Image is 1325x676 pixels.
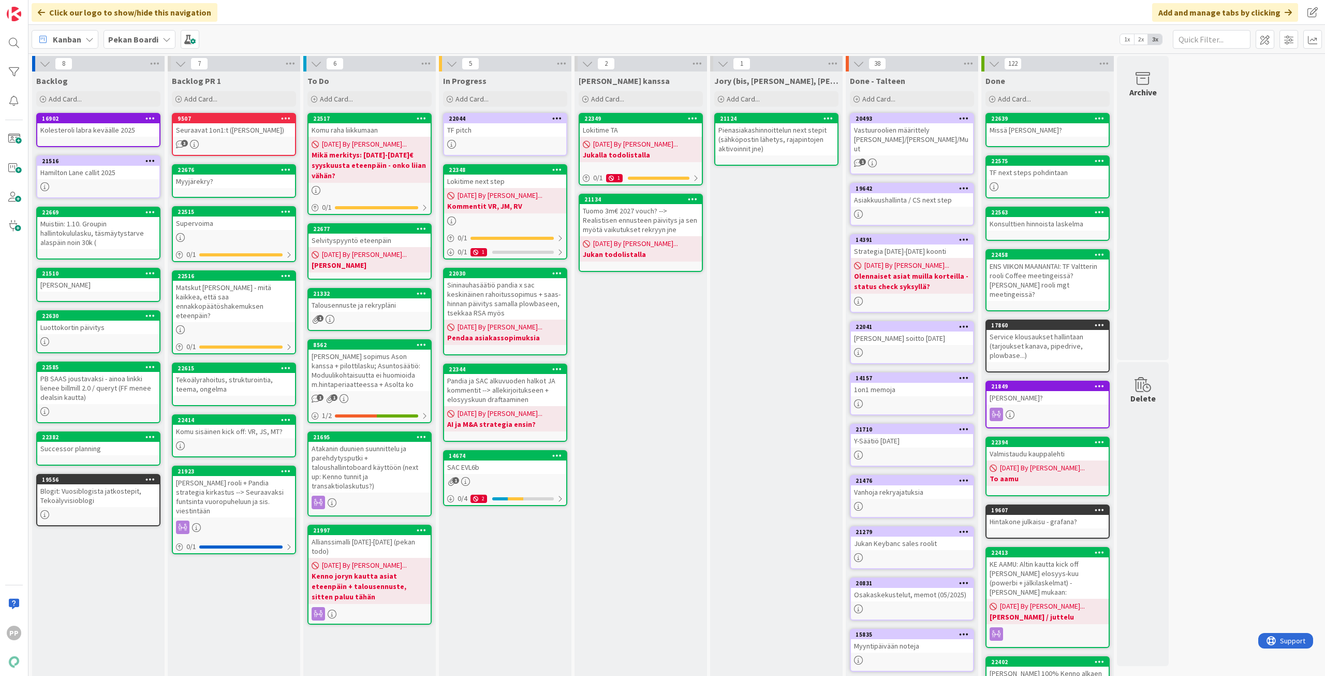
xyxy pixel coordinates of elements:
[850,321,974,364] a: 22041[PERSON_NAME] soitto [DATE]
[173,415,295,425] div: 22414
[37,363,159,372] div: 22585
[173,467,295,476] div: 21923
[173,123,295,137] div: Seuraavat 1on1:t ([PERSON_NAME])
[850,424,974,467] a: 21710Y-Säätiö [DATE]
[444,175,566,188] div: Lokitime next step
[987,548,1109,599] div: 22413KE AAMU: Altin kautta kick off [PERSON_NAME] elosyys-kuu (powerbi + jälkilaskelmat) - [PERSO...
[851,425,973,448] div: 21710Y-Säätiö [DATE]
[1000,463,1085,473] span: [DATE] By [PERSON_NAME]...
[173,373,295,396] div: Tekoälyrahoitus, strukturointia, teema, ongelma
[851,184,973,193] div: 19642
[850,234,974,313] a: 14391Strategia [DATE]-[DATE] koonti[DATE] By [PERSON_NAME]...Olennaiset asiat muilla korteilla - ...
[856,115,973,122] div: 20493
[470,248,487,256] div: 1
[987,330,1109,362] div: Service klousaukset hallintaan (tarjoukset kanava, pipedrive, plowbase...)
[37,269,159,278] div: 21510
[987,321,1109,362] div: 17860Service klousaukset hallintaan (tarjoukset kanava, pipedrive, plowbase...)
[851,322,973,345] div: 22041[PERSON_NAME] soitto [DATE]
[851,425,973,434] div: 21710
[172,206,296,262] a: 22515Supervoima0/1
[37,123,159,137] div: Kolesteroli labra keväälle 2025
[580,204,702,236] div: Tuomo 3m€ 2027 vouch? --> Realistisen ennusteen päivitys ja sen myötä vaikutukset rekryyn jne
[308,340,431,350] div: 8562
[322,202,332,213] span: 0 / 1
[583,249,699,260] b: Jukan todolistalla
[458,493,467,504] span: 0 / 4
[37,269,159,292] div: 21510[PERSON_NAME]
[985,113,1110,147] a: 22639Missä [PERSON_NAME]?
[991,209,1109,216] div: 22563
[987,548,1109,557] div: 22413
[851,476,973,485] div: 21476
[987,506,1109,528] div: 19607Hintakone julkaisu - grafana?
[444,451,566,474] div: 14674SAC EVL6b
[593,238,678,249] span: [DATE] By [PERSON_NAME]...
[987,208,1109,217] div: 22563
[580,195,702,236] div: 21134Tuomo 3m€ 2027 vouch? --> Realistisen ennusteen päivitys ja sen myötä vaikutukset rekryyn jne
[593,172,603,183] span: 0 / 1
[991,251,1109,258] div: 22458
[444,461,566,474] div: SAC EVL6b
[851,235,973,244] div: 14391
[36,207,160,260] a: 22669Muistiin: 1.10. Groupin hallintokululasku, täsmäytystarve alaspäin noin 30k (
[991,157,1109,165] div: 22575
[449,270,566,277] div: 22030
[178,365,295,372] div: 22615
[991,322,1109,329] div: 17860
[583,150,699,160] b: Jukalla todolistalla
[444,114,566,123] div: 22044
[37,217,159,249] div: Muistiin: 1.10. Groupin hallintokululasku, täsmäytystarve alaspäin noin 30k (
[173,114,295,123] div: 9507
[42,476,159,483] div: 19556
[458,247,467,257] span: 0 / 1
[307,223,432,280] a: 22677Selvityspyyntö eteenpäin[DATE] By [PERSON_NAME]...[PERSON_NAME]
[37,311,159,334] div: 22630Luottokortin päivitys
[851,123,973,155] div: Vastuuroolien määrittely [PERSON_NAME]/[PERSON_NAME]/Muut
[851,579,973,601] div: 20831Osakaskekustelut, memot (05/2025)
[580,171,702,184] div: 0/11
[172,466,296,554] a: 21923[PERSON_NAME] rooli + Pandia strategia kirkastus --> Seuraavaksi funtsinta vuoropuheluun ja ...
[987,260,1109,301] div: ENS VIIKON MAANANTAI: TF Valtterin rooli Coffee meetingeissä? [PERSON_NAME] rooli mgt meetingeissä?
[37,433,159,455] div: 22382Successor planning
[173,217,295,230] div: Supervoima
[37,442,159,455] div: Successor planning
[178,208,295,215] div: 22515
[36,474,160,526] a: 19556Blogit: Vuosiblogista jatkostepit, Tekoälyvisioblogi
[37,475,159,507] div: 19556Blogit: Vuosiblogista jatkostepit, Tekoälyvisioblogi
[851,114,973,123] div: 20493
[991,439,1109,446] div: 22394
[584,196,702,203] div: 21134
[851,114,973,155] div: 20493Vastuuroolien määrittely [PERSON_NAME]/[PERSON_NAME]/Muut
[850,475,974,518] a: 21476Vanhoja rekryajatuksia
[184,94,217,104] span: Add Card...
[42,364,159,371] div: 22585
[308,340,431,391] div: 8562[PERSON_NAME] sopimus Ason kanssa + pilottilasku; Asuntosäätiö: Moduulikohtaisuutta ei huomio...
[444,114,566,137] div: 22044TF pitch
[444,451,566,461] div: 14674
[308,409,431,422] div: 1/2
[850,578,974,621] a: 20831Osakaskekustelut, memot (05/2025)
[987,391,1109,405] div: [PERSON_NAME]?
[851,630,973,653] div: 15835Myyntipäivään noteja
[42,115,159,122] div: 16902
[313,115,431,122] div: 22517
[173,467,295,517] div: 21923[PERSON_NAME] rooli + Pandia strategia kirkastus --> Seuraavaksi funtsinta vuoropuheluun ja ...
[985,381,1110,428] a: 21849[PERSON_NAME]?
[856,185,973,192] div: 19642
[987,438,1109,447] div: 22394
[593,139,678,150] span: [DATE] By [PERSON_NAME]...
[998,94,1031,104] span: Add Card...
[850,372,974,415] a: 141571on1 memoja
[322,410,332,421] span: 1 / 2
[591,94,624,104] span: Add Card...
[308,442,431,493] div: Atakanin duunien suunnittelu ja parehdytysputki + taloushallintoboard käyttöön (next up: Kenno tu...
[178,115,295,122] div: 9507
[727,94,760,104] span: Add Card...
[173,114,295,137] div: 9507Seuraavat 1on1:t ([PERSON_NAME])
[7,7,21,21] img: Visit kanbanzone.com
[850,629,974,672] a: 15835Myyntipäivään noteja
[851,244,973,258] div: Strategia [DATE]-[DATE] koonti
[308,433,431,493] div: 21695Atakanin duunien suunnittelu ja parehdytysputki + taloushallintoboard käyttöön (next up: Ken...
[444,232,566,244] div: 0/1
[308,298,431,312] div: Talousennuste ja rekrypläni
